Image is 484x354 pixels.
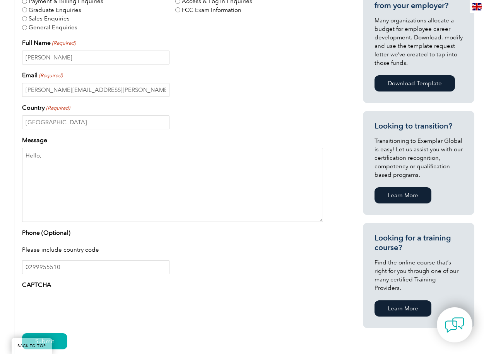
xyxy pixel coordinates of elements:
input: Submit [22,333,67,349]
label: Graduate Enquiries [29,6,81,15]
label: CAPTCHA [22,280,51,290]
span: (Required) [51,39,76,47]
h3: Looking for a training course? [375,233,463,252]
div: Please include country code [22,241,323,261]
label: General Enquiries [29,23,77,32]
label: Message [22,136,47,145]
iframe: reCAPTCHA [22,293,140,323]
label: Sales Enquiries [29,14,70,23]
label: Email [22,71,63,80]
p: Transitioning to Exemplar Global is easy! Let us assist you with our certification recognition, c... [375,137,463,179]
h3: Looking to transition? [375,121,463,131]
label: Full Name [22,38,76,47]
a: Learn More [375,300,431,317]
span: (Required) [45,104,70,112]
img: contact-chat.png [445,315,464,335]
img: en [472,3,482,10]
a: Learn More [375,187,431,203]
a: BACK TO TOP [12,338,52,354]
a: Download Template [375,75,455,91]
p: Many organizations allocate a budget for employee career development. Download, modify and use th... [375,16,463,67]
label: Country [22,103,70,112]
label: Phone (Optional) [22,228,70,237]
span: (Required) [38,72,63,80]
label: FCC Exam Information [182,6,241,15]
p: Find the online course that’s right for you through one of our many certified Training Providers. [375,258,463,292]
